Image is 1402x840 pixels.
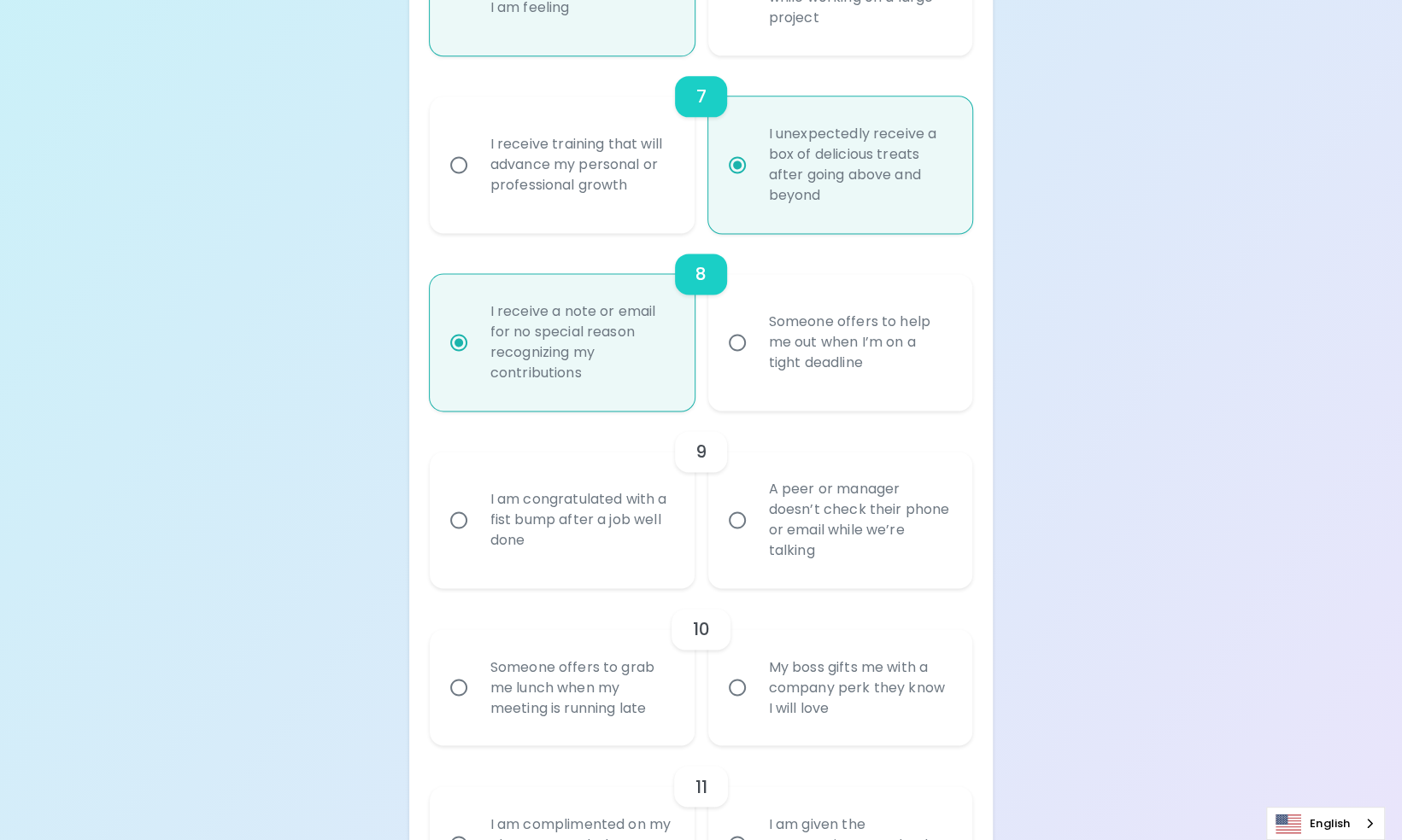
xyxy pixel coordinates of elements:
div: choice-group-check [430,233,973,411]
aside: Language selected: English [1266,807,1385,840]
h6: 11 [695,773,707,800]
div: choice-group-check [430,588,973,745]
h6: 10 [692,615,709,643]
div: I unexpectedly receive a box of delicious treats after going above and beyond [755,103,964,226]
div: I am congratulated with a fist bump after a job well done [477,469,685,571]
div: I receive a note or email for no special reason recognizing my contributions [477,281,685,404]
div: Someone offers to help me out when I’m on a tight deadline [755,291,964,394]
div: Language [1266,807,1385,840]
div: choice-group-check [430,55,973,233]
a: English [1267,808,1384,839]
h6: 8 [695,260,707,288]
div: I receive training that will advance my personal or professional growth [477,114,685,216]
div: My boss gifts me with a company perk they know I will love [755,636,964,738]
h6: 9 [695,438,707,465]
div: A peer or manager doesn’t check their phone or email while we’re talking [755,458,964,581]
div: choice-group-check [430,411,973,588]
div: Someone offers to grab me lunch when my meeting is running late [477,636,685,738]
h6: 7 [695,83,706,110]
